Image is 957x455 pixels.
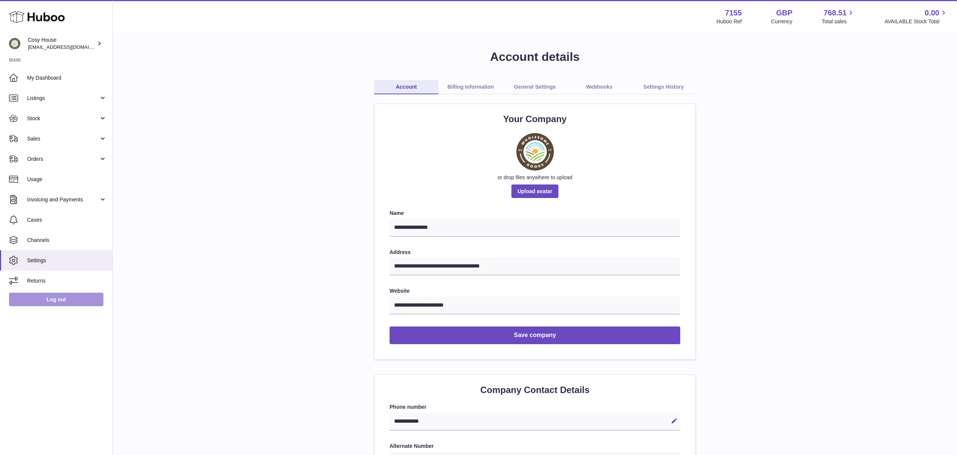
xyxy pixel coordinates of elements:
[925,8,939,18] span: 0.00
[824,8,846,18] span: 768.51
[27,176,107,183] span: Usage
[884,8,948,25] a: 0.00 AVAILABLE Stock Total
[27,135,99,142] span: Sales
[27,257,107,264] span: Settings
[822,8,855,25] a: 768.51 Total sales
[822,18,855,25] span: Total sales
[374,80,438,94] a: Account
[503,80,567,94] a: General Settings
[9,293,103,306] a: Log out
[390,113,680,125] h2: Your Company
[390,443,680,450] label: Alternate Number
[27,216,107,224] span: Cases
[27,277,107,284] span: Returns
[390,327,680,344] button: Save company
[884,18,948,25] span: AVAILABLE Stock Total
[27,115,99,122] span: Stock
[516,133,554,171] img: wholesome-goods-logo-removebg-preview.png
[390,287,680,295] label: Website
[511,184,558,198] span: Upload avatar
[390,174,680,181] div: or drop files anywhere to upload
[631,80,696,94] a: Settings History
[27,74,107,82] span: My Dashboard
[125,49,945,65] h1: Account details
[390,210,680,217] label: Name
[567,80,631,94] a: Webhooks
[390,384,680,396] h2: Company Contact Details
[9,38,20,49] img: info@wholesomegoods.com
[27,156,99,163] span: Orders
[28,36,96,51] div: Cosy House
[725,8,742,18] strong: 7155
[27,196,99,203] span: Invoicing and Payments
[771,18,793,25] div: Currency
[27,237,107,244] span: Channels
[438,80,503,94] a: Billing Information
[27,95,99,102] span: Listings
[390,404,680,411] label: Phone number
[390,249,680,256] label: Address
[776,8,792,18] strong: GBP
[28,44,111,50] span: [EMAIL_ADDRESS][DOMAIN_NAME]
[717,18,742,25] div: Huboo Ref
